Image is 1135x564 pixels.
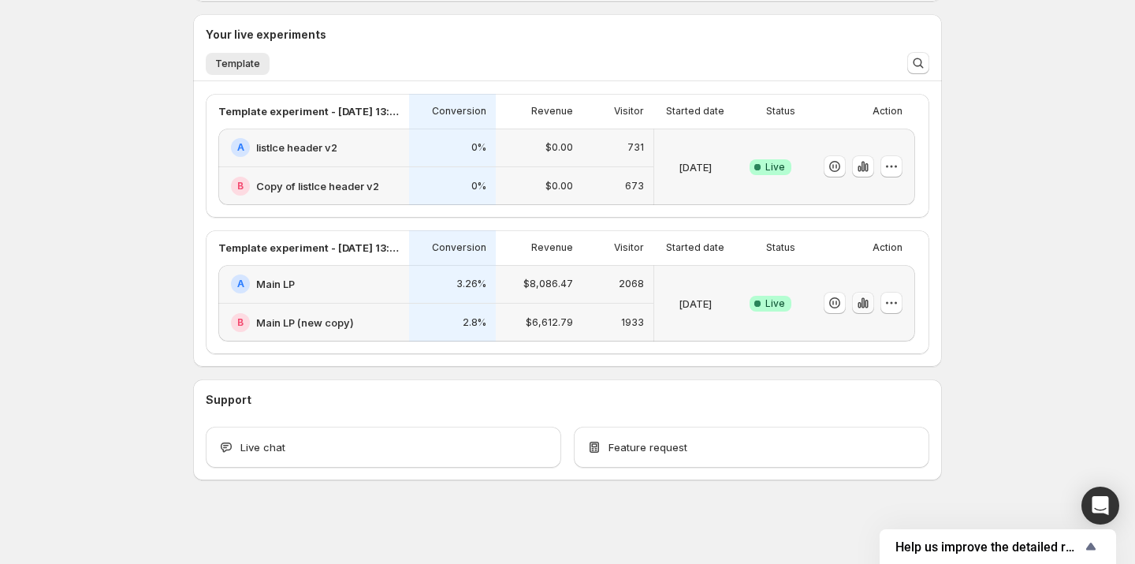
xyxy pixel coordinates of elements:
[432,105,486,118] p: Conversion
[237,316,244,329] h2: B
[523,278,573,290] p: $8,086.47
[256,178,379,194] h2: Copy of listlce header v2
[471,180,486,192] p: 0%
[679,296,712,312] p: [DATE]
[218,103,400,119] p: Template experiment - [DATE] 13:19:55
[765,297,785,310] span: Live
[895,540,1081,555] span: Help us improve the detailed report for A/B campaigns
[1081,487,1119,525] div: Open Intercom Messenger
[531,241,573,254] p: Revenue
[237,180,244,192] h2: B
[625,180,644,192] p: 673
[765,161,785,174] span: Live
[526,316,573,329] p: $6,612.79
[666,241,724,254] p: Started date
[240,439,285,455] span: Live chat
[873,105,902,118] p: Action
[766,241,795,254] p: Status
[873,241,902,254] p: Action
[619,278,644,290] p: 2068
[614,105,644,118] p: Visitor
[256,276,295,292] h2: Main LP
[766,105,795,118] p: Status
[237,278,244,290] h2: A
[218,240,400,256] p: Template experiment - [DATE] 13:24:26
[627,141,644,154] p: 731
[215,58,260,70] span: Template
[463,316,486,329] p: 2.8%
[621,316,644,329] p: 1933
[907,52,929,74] button: Search and filter results
[206,392,251,408] h3: Support
[237,141,244,154] h2: A
[545,141,573,154] p: $0.00
[531,105,573,118] p: Revenue
[456,278,486,290] p: 3.26%
[545,180,573,192] p: $0.00
[256,140,337,155] h2: listlce header v2
[895,537,1100,556] button: Show survey - Help us improve the detailed report for A/B campaigns
[432,241,486,254] p: Conversion
[608,439,687,455] span: Feature request
[206,27,326,43] h3: Your live experiments
[614,241,644,254] p: Visitor
[471,141,486,154] p: 0%
[666,105,724,118] p: Started date
[256,315,354,331] h2: Main LP (new copy)
[679,159,712,175] p: [DATE]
